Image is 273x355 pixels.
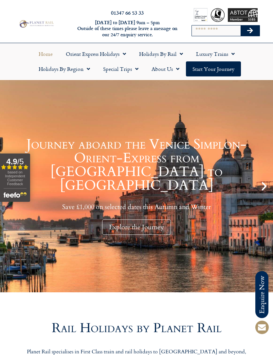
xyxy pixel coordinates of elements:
button: Search [241,25,260,36]
a: Home [32,46,59,61]
h2: Rail Holidays by Planet Rail [16,322,257,335]
div: Explore the Journey [102,219,171,235]
p: Save £1,000 on selected dates this Autumn and Winter [16,203,257,211]
a: Special Trips [97,61,145,76]
a: About Us [145,61,186,76]
img: Planet Rail Train Holidays Logo [18,19,55,28]
h1: Journey aboard the Venice Simplon-Orient-Express from [GEOGRAPHIC_DATA] to [GEOGRAPHIC_DATA] [16,137,257,192]
div: Next slide [259,181,270,192]
nav: Menu [3,46,270,76]
a: 01347 66 53 33 [111,9,144,16]
a: Start your Journey [186,61,241,76]
a: Luxury Trains [190,46,241,61]
h6: [DATE] to [DATE] 9am – 5pm Outside of these times please leave a message on our 24/7 enquiry serv... [74,20,180,38]
a: Holidays by Rail [133,46,190,61]
a: Orient Express Holidays [59,46,133,61]
a: Holidays by Region [32,61,97,76]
